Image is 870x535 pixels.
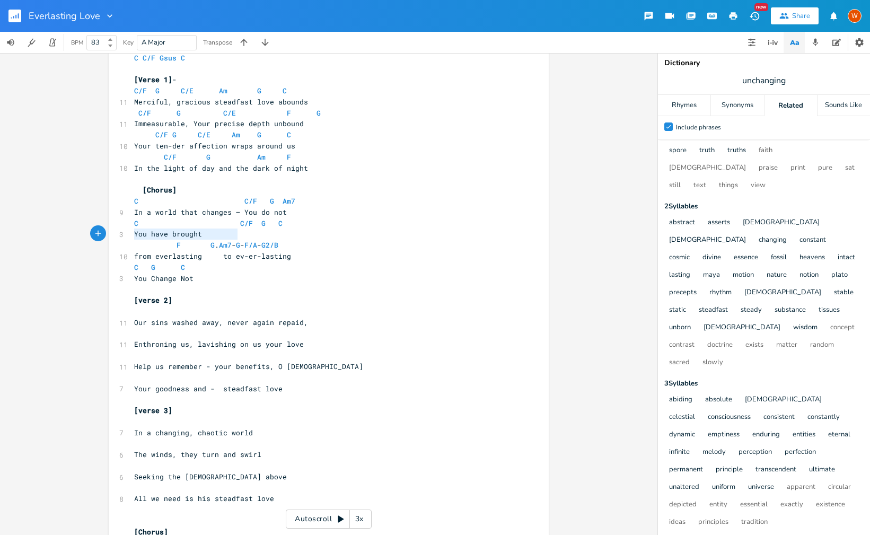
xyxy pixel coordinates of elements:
[134,218,138,228] span: C
[669,431,695,440] button: dynamic
[702,448,726,457] button: melody
[232,130,240,139] span: Am
[134,295,172,305] span: [verse 2]
[134,163,308,173] span: In the light of day and the dark of night
[743,218,820,227] button: [DEMOGRAPHIC_DATA]
[793,431,815,440] button: entities
[818,164,832,173] button: pure
[155,86,160,95] span: G
[664,380,864,387] div: 3 Syllable s
[752,431,780,440] button: enduring
[134,384,283,393] span: Your goodness and - steadfast love
[807,413,840,422] button: constantly
[771,253,787,262] button: fossil
[785,448,816,457] button: perfection
[123,39,134,46] div: Key
[669,306,686,315] button: static
[669,181,681,190] button: still
[792,11,810,21] div: Share
[244,240,257,250] span: F/A
[698,518,728,527] button: principles
[134,472,287,481] span: Seeking the [DEMOGRAPHIC_DATA] above
[702,253,721,262] button: divine
[134,229,202,239] span: You have brought
[172,130,177,139] span: G
[134,75,177,84] span: -
[257,130,261,139] span: G
[664,59,864,67] div: Dictionary
[739,448,772,457] button: perception
[799,236,826,245] button: constant
[705,396,732,405] button: absolute
[206,152,210,162] span: G
[848,4,862,28] button: W
[702,358,723,367] button: slowly
[287,108,291,118] span: F
[838,253,855,262] button: intact
[751,181,766,190] button: view
[223,108,236,118] span: C/E
[754,3,768,11] div: New
[767,271,787,280] button: nature
[669,413,695,422] button: celestial
[741,306,762,315] button: steady
[181,53,185,63] span: C
[287,130,291,139] span: C
[669,448,690,457] button: infinite
[669,271,690,280] button: lasting
[693,181,706,190] button: text
[181,262,185,272] span: C
[134,97,308,107] span: Merciful, gracious steadfast love abounds
[134,75,172,84] span: [Verse 1]
[134,207,287,217] span: In a world that changes – You do not
[143,53,155,63] span: C/F
[134,141,295,151] span: Your ten-der affection wraps around us
[775,306,806,315] button: substance
[138,108,151,118] span: C/F
[771,7,819,24] button: Share
[733,271,754,280] button: motion
[134,274,194,283] span: You Change Not
[278,218,283,228] span: C
[712,483,735,492] button: uniform
[134,428,253,437] span: In a changing, chaotic world
[134,450,261,459] span: The winds, they turn and swirl
[664,203,864,210] div: 2 Syllable s
[283,196,295,206] span: Am7
[759,164,778,173] button: praise
[810,341,834,350] button: random
[669,288,697,297] button: precepts
[819,306,840,315] button: tissues
[776,341,797,350] button: matter
[669,341,695,350] button: contrast
[709,501,727,510] button: entity
[203,39,232,46] div: Transpose
[744,288,821,297] button: [DEMOGRAPHIC_DATA]
[745,341,763,350] button: exists
[134,339,304,349] span: Enthroning us, lavishing on us your love
[134,119,304,128] span: Immeasurable, Your precise depth unbound
[818,95,870,116] div: Sounds Like
[134,196,138,206] span: C
[177,108,181,118] span: G
[699,306,728,315] button: steadfast
[799,253,825,262] button: heavens
[759,146,772,155] button: faith
[134,362,363,371] span: Help us remember - your benefits, O [DEMOGRAPHIC_DATA]
[151,262,155,272] span: G
[740,501,768,510] button: essential
[658,95,710,116] div: Rhymes
[816,501,845,510] button: existence
[134,251,291,261] span: from everlasting to ev-er-lasting
[699,146,715,155] button: truth
[741,518,768,527] button: tradition
[845,164,855,173] button: sat
[780,501,803,510] button: exactly
[709,288,732,297] button: rhythm
[831,271,848,280] button: plato
[759,236,787,245] button: changing
[134,406,172,415] span: [verse 3]
[286,510,372,529] div: Autoscroll
[669,146,687,155] button: spore
[29,11,100,21] span: Everlasting Love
